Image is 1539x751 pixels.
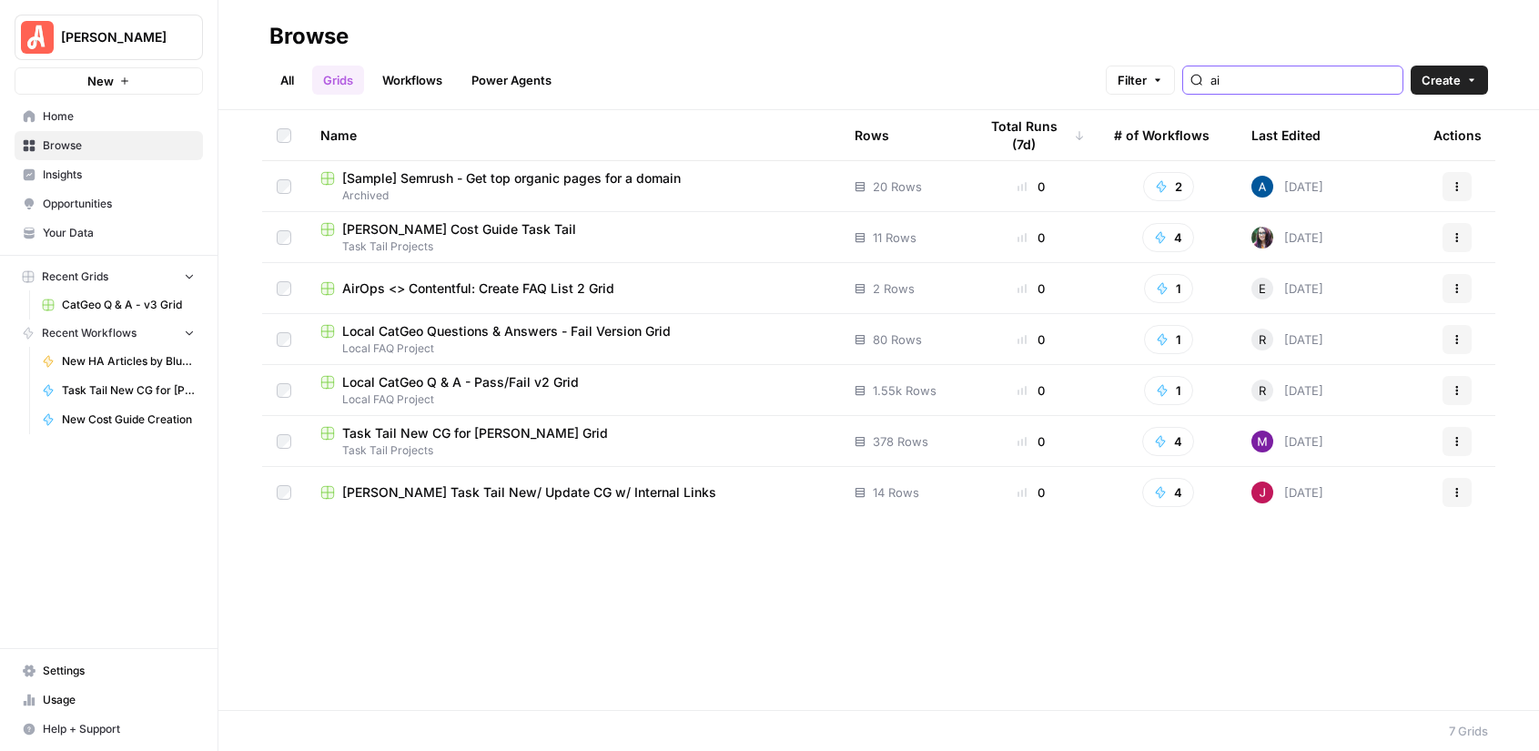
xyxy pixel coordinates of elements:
div: 0 [977,432,1085,451]
div: [DATE] [1251,329,1323,350]
button: 2 [1143,172,1194,201]
img: 1057untbu3nscz4ch2apluu3mrj4 [1251,227,1273,249]
button: Recent Grids [15,263,203,290]
span: Task Tail Projects [320,442,825,459]
button: 4 [1142,427,1194,456]
button: 4 [1142,223,1194,252]
div: 0 [977,178,1085,196]
img: hx1ubs7gwu2kwvex0o4uzrbtenh0 [1251,482,1273,503]
a: Your Data [15,218,203,248]
span: AirOps <> Contentful: Create FAQ List 2 Grid [342,279,614,298]
a: [PERSON_NAME] Cost Guide Task TailTask Tail Projects [320,220,825,255]
span: Recent Workflows [42,325,137,341]
span: Task Tail New CG for [PERSON_NAME] Grid [342,424,608,442]
span: Settings [43,663,195,679]
span: Task Tail Projects [320,238,825,255]
img: Angi Logo [21,21,54,54]
span: Your Data [43,225,195,241]
span: New Cost Guide Creation [62,411,195,428]
div: Total Runs (7d) [977,110,1085,160]
span: 378 Rows [873,432,928,451]
span: R [1259,381,1266,400]
span: 80 Rows [873,330,922,349]
span: [PERSON_NAME] Cost Guide Task Tail [342,220,576,238]
span: New [87,72,114,90]
img: he81ibor8lsei4p3qvg4ugbvimgp [1251,176,1273,198]
button: Create [1411,66,1488,95]
span: Help + Support [43,721,195,737]
span: [PERSON_NAME] [61,28,171,46]
div: 0 [977,228,1085,247]
a: Settings [15,656,203,685]
div: 0 [977,279,1085,298]
a: Usage [15,685,203,715]
button: New [15,67,203,95]
a: Local CatGeo Questions & Answers - Fail Version GridLocal FAQ Project [320,322,825,357]
a: Task Tail New CG for [PERSON_NAME] GridTask Tail Projects [320,424,825,459]
span: Opportunities [43,196,195,212]
button: Help + Support [15,715,203,744]
a: Local CatGeo Q & A - Pass/Fail v2 GridLocal FAQ Project [320,373,825,408]
div: [DATE] [1251,227,1323,249]
a: CatGeo Q & A - v3 Grid [34,290,203,320]
span: 2 Rows [873,279,915,298]
span: 20 Rows [873,178,922,196]
button: Recent Workflows [15,320,203,347]
button: 1 [1144,325,1193,354]
button: Filter [1106,66,1175,95]
a: Browse [15,131,203,160]
a: Power Agents [461,66,562,95]
img: 2tpfked42t1e3e12hiit98ie086g [1251,431,1273,452]
span: Recent Grids [42,269,108,285]
span: R [1259,330,1266,349]
button: Workspace: Angi [15,15,203,60]
div: Last Edited [1251,110,1321,160]
div: Rows [855,110,889,160]
div: [DATE] [1251,380,1323,401]
div: [DATE] [1251,431,1323,452]
span: Local CatGeo Q & A - Pass/Fail v2 Grid [342,373,579,391]
div: 0 [977,483,1085,502]
span: 11 Rows [873,228,916,247]
a: [PERSON_NAME] Task Tail New/ Update CG w/ Internal Links [320,483,825,502]
span: Task Tail New CG for [PERSON_NAME] [62,382,195,399]
span: Filter [1118,71,1147,89]
div: 0 [977,381,1085,400]
span: E [1259,279,1266,298]
div: Name [320,110,825,160]
a: Grids [312,66,364,95]
button: 1 [1144,274,1193,303]
span: 1.55k Rows [873,381,937,400]
span: Insights [43,167,195,183]
button: 4 [1142,478,1194,507]
a: Home [15,102,203,131]
span: [Sample] Semrush - Get top organic pages for a domain [342,169,681,188]
a: New HA Articles by Blueprint [34,347,203,376]
a: [Sample] Semrush - Get top organic pages for a domainArchived [320,169,825,204]
span: New HA Articles by Blueprint [62,353,195,370]
div: [DATE] [1251,278,1323,299]
a: New Cost Guide Creation [34,405,203,434]
span: Local FAQ Project [320,340,825,357]
span: CatGeo Q & A - v3 Grid [62,297,195,313]
span: Local FAQ Project [320,391,825,408]
div: [DATE] [1251,482,1323,503]
span: 14 Rows [873,483,919,502]
div: 0 [977,330,1085,349]
span: Home [43,108,195,125]
a: Task Tail New CG for [PERSON_NAME] [34,376,203,405]
span: Local CatGeo Questions & Answers - Fail Version Grid [342,322,671,340]
button: 1 [1144,376,1193,405]
a: Opportunities [15,189,203,218]
span: Archived [320,188,825,204]
span: Usage [43,692,195,708]
span: [PERSON_NAME] Task Tail New/ Update CG w/ Internal Links [342,483,716,502]
div: Browse [269,22,349,51]
a: Workflows [371,66,453,95]
a: AirOps <> Contentful: Create FAQ List 2 Grid [320,279,825,298]
input: Search [1210,71,1395,89]
div: Actions [1433,110,1482,160]
div: [DATE] [1251,176,1323,198]
a: All [269,66,305,95]
span: Create [1422,71,1461,89]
